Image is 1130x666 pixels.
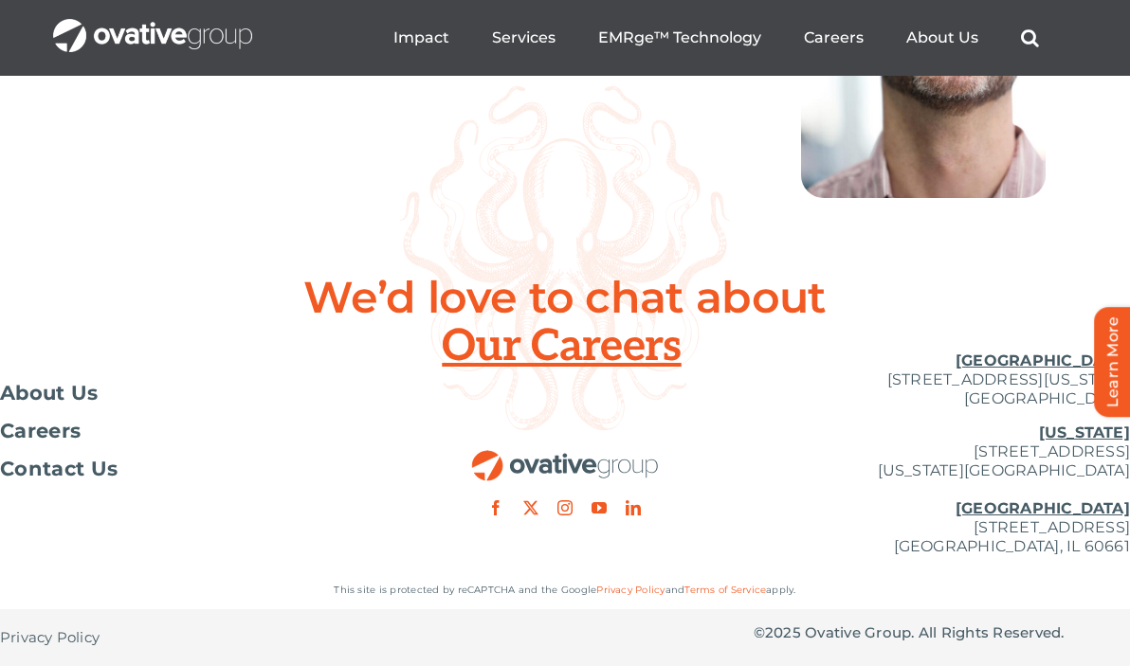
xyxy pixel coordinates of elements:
a: OG_Full_horizontal_WHT [53,17,252,35]
a: OG_Full_horizontal_RGB [470,448,660,466]
a: facebook [488,500,503,515]
a: EMRge™ Technology [598,28,761,47]
a: linkedin [626,500,641,515]
a: Careers [804,28,864,47]
a: instagram [557,500,573,515]
a: twitter [523,500,538,515]
u: [GEOGRAPHIC_DATA] [956,351,1130,369]
a: Impact [393,28,449,47]
a: Terms of Service [684,584,766,596]
u: [GEOGRAPHIC_DATA] [956,499,1130,517]
p: [STREET_ADDRESS] [US_STATE][GEOGRAPHIC_DATA] [STREET_ADDRESS] [GEOGRAPHIC_DATA], IL 60661 [754,423,1130,556]
p: [STREET_ADDRESS][US_STATE] [GEOGRAPHIC_DATA] [754,351,1130,408]
span: 2025 [765,623,801,641]
nav: Menu [393,8,1039,68]
p: © Ovative Group. All Rights Reserved. [754,623,1130,642]
a: Services [492,28,556,47]
span: Our Careers [442,323,687,370]
u: [US_STATE] [1039,423,1130,441]
a: Privacy Policy [596,584,665,596]
a: youtube [592,500,607,515]
a: Search [1021,28,1039,47]
a: About Us [906,28,978,47]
